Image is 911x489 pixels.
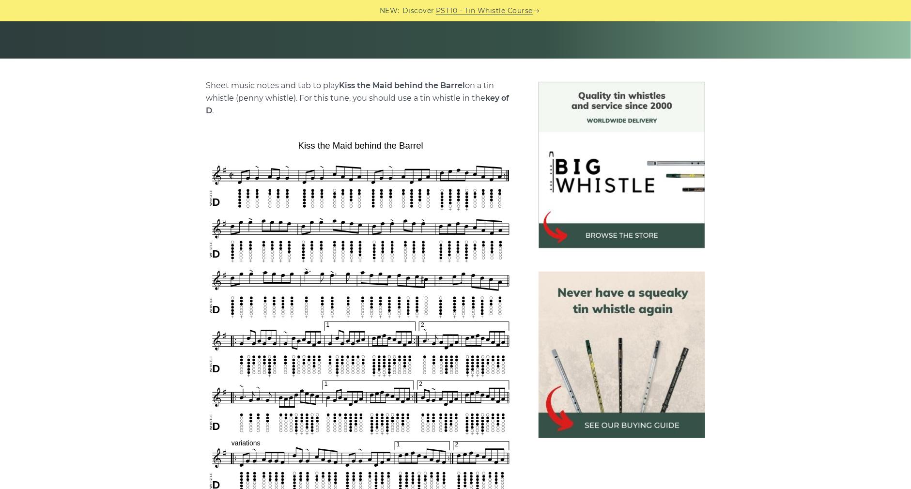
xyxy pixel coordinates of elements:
[380,5,400,16] span: NEW:
[206,93,510,115] strong: key of D
[206,79,515,117] p: Sheet music notes and tab to play on a tin whistle (penny whistle). For this tune, you should use...
[340,81,465,90] strong: Kiss the Maid behind the Barrel
[539,272,705,438] img: tin whistle buying guide
[402,5,434,16] span: Discover
[539,82,705,248] img: BigWhistle Tin Whistle Store
[436,5,533,16] a: PST10 - Tin Whistle Course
